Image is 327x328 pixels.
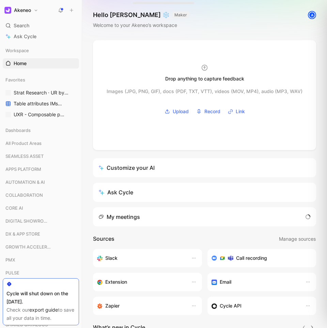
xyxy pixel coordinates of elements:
[3,164,79,174] div: APPS PLATFORM
[279,235,316,243] button: Manage sources
[236,107,245,116] span: Link
[14,21,29,30] span: Search
[93,235,114,243] h2: Sources
[3,31,79,42] a: Ask Cycle
[5,243,52,250] span: GROWTH ACCELERATION
[194,106,223,117] button: Record
[3,88,79,98] a: Strat Research · UR by project
[14,111,66,118] span: UXR - Composable products
[3,125,79,137] div: Dashboards
[98,164,155,172] div: Customize your AI
[173,107,189,116] span: Upload
[225,106,247,117] button: Link
[162,106,191,117] button: Upload
[14,7,31,13] h1: Akeneo
[3,20,79,31] div: Search
[3,216,79,226] div: DIGITAL SHOWROOM
[3,99,79,109] a: Table attributes IMsPMX
[3,151,79,161] div: SEAMLESS ASSET
[3,177,79,189] div: AUTOMATION & AI
[3,5,40,15] button: AkeneoAkeneo
[165,75,244,83] div: Drop anything to capture feedback
[5,218,51,224] span: DIGITAL SHOWROOM
[93,158,316,177] a: Customize your AI
[5,230,40,237] span: DX & APP STORE
[212,254,307,262] div: Record & transcribe meetings from Zoom, Meet & Teams.
[105,278,127,286] h3: Extension
[14,100,63,107] span: Table attributes IMs
[5,127,31,134] span: Dashboards
[5,140,42,147] span: All Product Areas
[3,125,79,135] div: Dashboards
[5,192,43,198] span: COLLABORATION
[5,269,19,276] span: PULSE
[3,255,79,265] div: PMX
[3,268,79,278] div: PULSE
[3,138,79,148] div: All Product Areas
[3,216,79,228] div: DIGITAL SHOWROOM
[309,12,315,18] div: A
[3,45,79,56] div: Workspace
[220,302,242,310] h3: Cycle API
[5,166,41,173] span: APPS PLATFORM
[97,302,184,310] div: Capture feedback from thousands of sources with Zapier (survey results, recordings, sheets, etc).
[6,306,75,322] div: Check our to save all your data in time.
[3,75,79,85] div: Favorites
[3,229,79,241] div: DX & APP STORE
[204,107,220,116] span: Record
[98,188,133,196] div: Ask Cycle
[172,12,189,18] button: MAKER
[236,254,267,262] h3: Call recording
[5,256,15,263] span: PMX
[105,302,120,310] h3: Zapier
[5,47,29,54] span: Workspace
[3,255,79,267] div: PMX
[3,242,79,254] div: GROWTH ACCELERATION
[93,11,189,19] h1: Hello [PERSON_NAME] ❄️
[212,278,299,286] div: Forward emails to your feedback inbox
[4,7,11,14] img: Akeneo
[3,242,79,252] div: GROWTH ACCELERATION
[5,153,44,160] span: SEAMLESS ASSET
[107,87,302,95] div: Images (JPG, PNG, GIF), docs (PDF, TXT, VTT), videos (MOV, MP4), audio (MP3, WAV)
[3,190,79,202] div: COLLABORATION
[105,254,118,262] h3: Slack
[3,190,79,200] div: COLLABORATION
[3,138,79,150] div: All Product Areas
[3,203,79,215] div: CORE AI
[14,89,68,96] span: Strat Research · UR by project
[97,278,184,286] div: Capture feedback from anywhere on the web
[3,164,79,176] div: APPS PLATFORM
[5,76,25,83] span: Favorites
[220,278,231,286] h3: Email
[3,151,79,163] div: SEAMLESS ASSET
[93,183,316,202] button: Ask Cycle
[14,60,27,67] span: Home
[5,205,23,211] span: CORE AI
[3,109,79,120] a: UXR - Composable products
[98,213,140,221] div: My meetings
[3,268,79,280] div: PULSE
[29,307,58,313] a: export guide
[3,229,79,239] div: DX & APP STORE
[3,58,79,69] a: Home
[3,177,79,187] div: AUTOMATION & AI
[97,254,184,262] div: Sync your customers, send feedback and get updates in Slack
[6,289,75,306] div: Cycle will shut down on the [DATE].
[212,302,299,310] div: Sync customers & send feedback from custom sources. Get inspired by our favorite use case
[93,21,189,29] div: Welcome to your Akeneo’s workspace
[14,32,36,41] span: Ask Cycle
[3,203,79,213] div: CORE AI
[5,179,45,185] span: AUTOMATION & AI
